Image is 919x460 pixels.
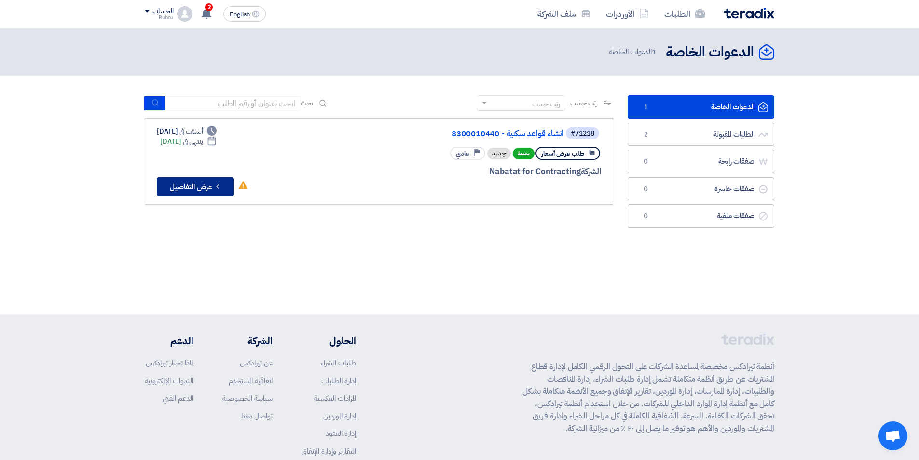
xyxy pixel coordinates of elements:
button: عرض التفاصيل [157,177,234,196]
a: صفقات رابحة0 [628,150,774,173]
a: اتفاقية المستخدم [229,376,273,386]
img: profile_test.png [177,6,192,22]
div: Nabatat for Contracting [369,166,601,178]
span: طلب عرض أسعار [541,149,584,158]
a: إدارة الطلبات [321,376,356,386]
a: الأوردرات [598,2,657,25]
div: جديد [487,148,511,159]
a: دردشة مفتوحة [878,421,907,450]
a: ملف الشركة [530,2,598,25]
a: صفقات خاسرة0 [628,177,774,201]
span: أنشئت في [179,126,203,137]
img: Teradix logo [724,8,774,19]
a: التقارير وإدارة الإنفاق [302,446,356,457]
div: الحساب [152,7,173,15]
a: إدارة الموردين [323,411,356,421]
a: صفقات ملغية0 [628,204,774,228]
span: الدعوات الخاصة [609,46,658,57]
a: الدعوات الخاصة1 [628,95,774,119]
li: الدعم [145,334,193,348]
a: عن تيرادكس [240,358,273,368]
a: إدارة العقود [326,428,356,439]
div: Rubou [145,15,173,20]
div: #71218 [571,130,594,137]
span: 0 [640,184,651,194]
span: 2 [205,3,213,11]
span: بحث [301,98,313,108]
span: 0 [640,157,651,167]
a: لماذا تختار تيرادكس [146,358,193,368]
li: الحلول [302,334,356,348]
a: تواصل معنا [241,411,273,421]
a: الطلبات [657,2,713,25]
a: سياسة الخصوصية [222,393,273,404]
span: رتب حسب [570,98,598,108]
a: طلبات الشراء [321,358,356,368]
span: ينتهي في [183,137,203,147]
div: [DATE] [157,126,217,137]
a: المزادات العكسية [314,393,356,404]
li: الشركة [222,334,273,348]
div: رتب حسب [532,99,560,109]
span: 1 [652,46,656,57]
button: English [223,6,266,22]
p: أنظمة تيرادكس مخصصة لمساعدة الشركات على التحول الرقمي الكامل لإدارة قطاع المشتريات عن طريق أنظمة ... [522,361,774,434]
span: عادي [456,149,469,158]
span: نشط [513,148,535,159]
a: انشاء قواعد سكنية - 8300010440 [371,129,564,138]
a: الندوات الإلكترونية [145,376,193,386]
div: [DATE] [160,137,217,147]
span: 1 [640,102,651,112]
a: الطلبات المقبولة2 [628,123,774,146]
span: 2 [640,130,651,139]
a: الدعم الفني [163,393,193,404]
h2: الدعوات الخاصة [666,43,754,62]
span: 0 [640,211,651,221]
span: الشركة [581,166,602,178]
span: English [230,11,250,18]
input: ابحث بعنوان أو رقم الطلب [165,96,301,111]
